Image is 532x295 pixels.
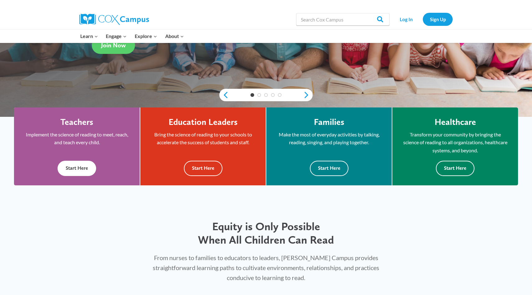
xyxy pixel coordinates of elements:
p: Transform your community by bringing the science of reading to all organizations, healthcare syst... [402,131,509,155]
a: 4 [271,93,275,97]
button: Start Here [436,161,474,176]
span: Join Now [101,41,126,49]
a: Education Leaders Bring the science of reading to your schools to accelerate the success of stude... [140,107,266,185]
p: From nurses to families to educators to leaders, [PERSON_NAME] Campus provides straightforward le... [146,253,386,283]
div: content slider buttons [219,89,313,101]
a: Log In [393,13,420,26]
h4: Families [314,117,344,127]
button: Start Here [58,161,96,176]
input: Search Cox Campus [296,13,390,26]
a: 2 [257,93,261,97]
a: Sign Up [423,13,453,26]
a: Teachers Implement the science of reading to meet, reach, and teach every child. Start Here [14,107,140,185]
nav: Primary Navigation [76,30,188,43]
a: next [303,91,313,99]
h4: Healthcare [435,117,476,127]
a: previous [219,91,229,99]
p: Implement the science of reading to meet, reach, and teach every child. [23,131,130,146]
h4: Teachers [60,117,93,127]
a: Families Make the most of everyday activities by talking, reading, singing, and playing together.... [266,107,392,185]
a: Join Now [92,37,135,54]
img: Cox Campus [79,14,149,25]
nav: Secondary Navigation [393,13,453,26]
h4: Education Leaders [169,117,238,127]
a: 5 [278,93,282,97]
button: Start Here [184,161,222,176]
p: Bring the science of reading to your schools to accelerate the success of students and staff. [150,131,256,146]
a: 1 [250,93,254,97]
a: 3 [264,93,268,97]
button: Child menu of Learn [76,30,102,43]
span: Equity is Only Possible When All Children Can Read [198,220,334,246]
button: Child menu of Engage [102,30,131,43]
a: Healthcare Transform your community by bringing the science of reading to all organizations, heal... [392,107,518,185]
button: Child menu of Explore [131,30,161,43]
p: Make the most of everyday activities by talking, reading, singing, and playing together. [276,131,382,146]
button: Start Here [310,161,348,176]
button: Child menu of About [161,30,188,43]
